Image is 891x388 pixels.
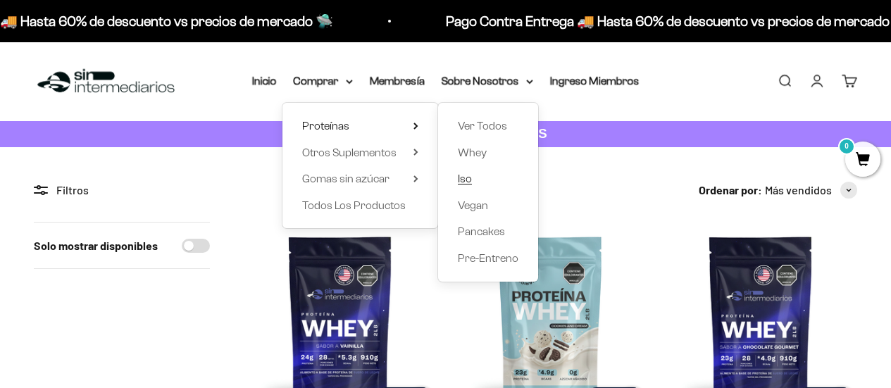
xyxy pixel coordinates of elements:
[302,120,349,132] span: Proteínas
[294,72,353,90] summary: Comprar
[302,146,397,158] span: Otros Suplementos
[458,225,505,237] span: Pancakes
[302,144,418,162] summary: Otros Suplementos
[458,144,518,162] a: Whey
[302,173,390,184] span: Gomas sin azúcar
[458,223,518,241] a: Pancakes
[370,75,425,87] a: Membresía
[458,173,472,184] span: Iso
[458,146,487,158] span: Whey
[302,170,418,188] summary: Gomas sin azúcar
[765,181,857,199] button: Más vendidos
[302,199,406,211] span: Todos Los Productos
[458,120,507,132] span: Ver Todos
[550,75,640,87] a: Ingreso Miembros
[845,153,880,168] a: 0
[442,72,533,90] summary: Sobre Nosotros
[765,181,832,199] span: Más vendidos
[252,75,277,87] a: Inicio
[458,252,518,264] span: Pre-Entreno
[34,181,210,199] div: Filtros
[458,196,518,215] a: Vegan
[302,196,418,215] a: Todos Los Productos
[458,117,518,135] a: Ver Todos
[34,237,158,255] label: Solo mostrar disponibles
[302,117,418,135] summary: Proteínas
[458,249,518,268] a: Pre-Entreno
[458,170,518,188] a: Iso
[458,199,488,211] span: Vegan
[699,181,762,199] span: Ordenar por:
[838,138,855,155] mark: 0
